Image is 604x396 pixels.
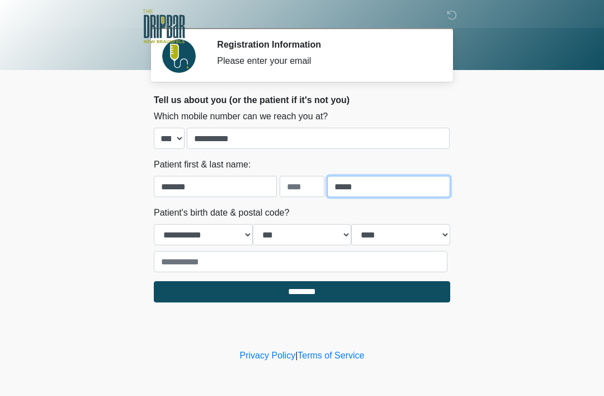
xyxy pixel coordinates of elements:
a: Terms of Service [298,351,364,360]
h2: Tell us about you (or the patient if it's not you) [154,95,450,105]
a: | [295,351,298,360]
a: Privacy Policy [240,351,296,360]
label: Which mobile number can we reach you at? [154,110,328,123]
img: Agent Avatar [162,39,196,73]
img: The DRIPBaR - New Braunfels Logo [143,8,185,45]
label: Patient's birth date & postal code? [154,206,289,220]
div: Please enter your email [217,54,433,68]
label: Patient first & last name: [154,158,251,171]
